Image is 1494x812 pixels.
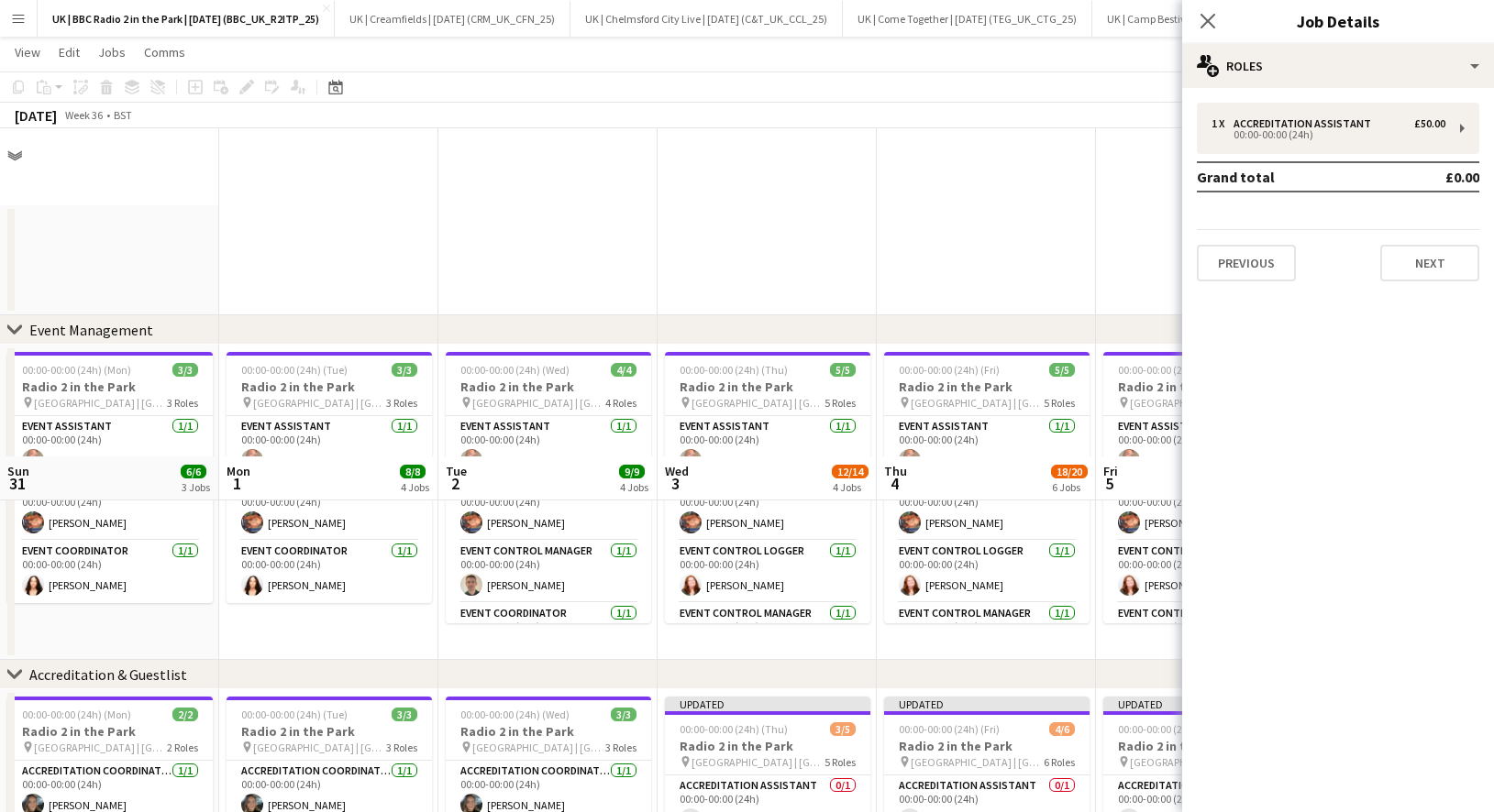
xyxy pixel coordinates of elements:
[884,463,907,479] span: Thu
[605,396,636,410] span: 4 Roles
[830,722,856,736] span: 3/5
[167,741,198,754] span: 2 Roles
[1414,117,1445,130] div: £50.00
[1103,352,1309,623] div: 00:00-00:00 (24h) (Sat)6/6Radio 2 in the Park [GEOGRAPHIC_DATA] | [GEOGRAPHIC_DATA], [GEOGRAPHIC_...
[172,363,198,377] span: 3/3
[392,363,417,377] span: 3/3
[98,44,126,60] span: Jobs
[446,603,651,665] app-card-role: Event Coordinator1/100:00-00:00 (24h)
[386,396,417,410] span: 3 Roles
[665,463,689,479] span: Wed
[620,480,648,494] div: 4 Jobs
[227,352,432,603] app-job-card: 00:00-00:00 (24h) (Tue)3/3Radio 2 in the Park [GEOGRAPHIC_DATA] | [GEOGRAPHIC_DATA], [GEOGRAPHIC_...
[137,40,193,64] a: Comms
[824,396,856,410] span: 5 Roles
[7,416,213,478] app-card-role: Event Assistant1/100:00-00:00 (24h)[PERSON_NAME]
[401,480,429,494] div: 4 Jobs
[911,755,1044,769] span: [GEOGRAPHIC_DATA] | [GEOGRAPHIC_DATA], [GEOGRAPHIC_DATA]
[1103,603,1309,665] app-card-role: Event Control Manager1/100:00-00:00 (24h)
[227,541,432,603] app-card-role: Event Coordinator1/100:00-00:00 (24h)[PERSON_NAME]
[665,541,870,603] app-card-role: Event Control Logger1/100:00-00:00 (24h)[PERSON_NAME]
[1092,1,1462,37] button: UK | Camp Bestival [GEOGRAPHIC_DATA] | [DATE] (SFG/ APL_UK_CBS_25)
[1103,541,1309,603] app-card-role: Event Control Logger1/100:00-00:00 (24h)[PERSON_NAME]
[446,478,651,541] app-card-role: Event Assistant1/100:00-00:00 (24h)[PERSON_NAME]
[665,478,870,541] app-card-role: Event Assistant1/100:00-00:00 (24h)[PERSON_NAME]
[446,463,467,479] span: Tue
[1130,396,1263,410] span: [GEOGRAPHIC_DATA] | [GEOGRAPHIC_DATA], [GEOGRAPHIC_DATA]
[446,416,651,478] app-card-role: Event Assistant1/100:00-00:00 (24h)[PERSON_NAME]
[665,697,870,711] div: Updated
[832,465,869,478] span: 12/14
[446,541,651,603] app-card-role: Event Control Manager1/100:00-00:00 (24h)[PERSON_NAME]
[1101,473,1118,494] span: 5
[884,697,1090,711] div: Updated
[446,723,651,740] h3: Radio 2 in the Park
[680,363,788,377] span: 00:00-00:00 (24h) (Thu)
[1103,738,1309,754] h3: Radio 2 in the Park
[182,480,210,494] div: 3 Jobs
[881,473,907,494] span: 4
[335,1,570,37] button: UK | Creamfields | [DATE] (CRM_UK_CFN_25)
[392,708,417,721] span: 3/3
[911,396,1044,410] span: [GEOGRAPHIC_DATA] | [GEOGRAPHIC_DATA], [GEOGRAPHIC_DATA]
[611,708,636,721] span: 3/3
[611,363,636,377] span: 4/4
[241,363,348,377] span: 00:00-00:00 (24h) (Tue)
[7,352,213,603] app-job-card: 00:00-00:00 (24h) (Mon)3/3Radio 2 in the Park [GEOGRAPHIC_DATA] | [GEOGRAPHIC_DATA], [GEOGRAPHIC_...
[22,363,131,377] span: 00:00-00:00 (24h) (Mon)
[51,40,87,64] a: Edit
[29,321,153,339] div: Event Management
[224,473,250,494] span: 1
[1103,463,1118,479] span: Fri
[253,396,386,410] span: [GEOGRAPHIC_DATA] | [GEOGRAPHIC_DATA], [GEOGRAPHIC_DATA]
[227,723,432,740] h3: Radio 2 in the Park
[830,363,856,377] span: 5/5
[1212,117,1234,130] div: 1 x
[7,379,213,395] h3: Radio 2 in the Park
[899,363,1000,377] span: 00:00-00:00 (24h) (Fri)
[1044,396,1075,410] span: 5 Roles
[605,741,636,754] span: 3 Roles
[1044,755,1075,769] span: 6 Roles
[665,738,870,754] h3: Radio 2 in the Park
[1052,480,1087,494] div: 6 Jobs
[884,541,1090,603] app-card-role: Event Control Logger1/100:00-00:00 (24h)[PERSON_NAME]
[59,44,80,60] span: Edit
[460,708,570,721] span: 00:00-00:00 (24h) (Wed)
[5,473,29,494] span: 31
[460,363,570,377] span: 00:00-00:00 (24h) (Wed)
[15,106,57,125] div: [DATE]
[1103,379,1309,395] h3: Radio 2 in the Park
[619,465,645,478] span: 9/9
[227,379,432,395] h3: Radio 2 in the Park
[34,741,167,754] span: [GEOGRAPHIC_DATA] | [GEOGRAPHIC_DATA], [GEOGRAPHIC_DATA]
[884,478,1090,541] app-card-role: Event Assistant1/100:00-00:00 (24h)[PERSON_NAME]
[692,755,824,769] span: [GEOGRAPHIC_DATA] | [GEOGRAPHIC_DATA], [GEOGRAPHIC_DATA]
[172,708,198,721] span: 2/2
[1234,117,1378,130] div: Accreditation Assistant
[446,352,651,623] app-job-card: 00:00-00:00 (24h) (Wed)4/4Radio 2 in the Park [GEOGRAPHIC_DATA] | [GEOGRAPHIC_DATA], [GEOGRAPHIC_...
[884,379,1090,395] h3: Radio 2 in the Park
[400,465,426,478] span: 8/8
[181,465,206,478] span: 6/6
[884,352,1090,623] div: 00:00-00:00 (24h) (Fri)5/5Radio 2 in the Park [GEOGRAPHIC_DATA] | [GEOGRAPHIC_DATA], [GEOGRAPHIC_...
[22,708,131,721] span: 00:00-00:00 (24h) (Mon)
[1130,755,1263,769] span: [GEOGRAPHIC_DATA] | [GEOGRAPHIC_DATA], [GEOGRAPHIC_DATA]
[1103,416,1309,478] app-card-role: Event Assistant1/100:00-00:00 (24h)[PERSON_NAME]
[443,473,467,494] span: 2
[7,723,213,740] h3: Radio 2 in the Park
[114,108,132,122] div: BST
[253,741,386,754] span: [GEOGRAPHIC_DATA] | [GEOGRAPHIC_DATA], [GEOGRAPHIC_DATA]
[241,708,348,721] span: 00:00-00:00 (24h) (Tue)
[1197,245,1296,281] button: Previous
[884,738,1090,754] h3: Radio 2 in the Park
[15,44,40,60] span: View
[1103,697,1309,711] div: Updated
[1051,465,1088,478] span: 18/20
[7,541,213,603] app-card-role: Event Coordinator1/100:00-00:00 (24h)[PERSON_NAME]
[665,416,870,478] app-card-role: Event Assistant1/100:00-00:00 (24h)[PERSON_NAME]
[61,108,106,122] span: Week 36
